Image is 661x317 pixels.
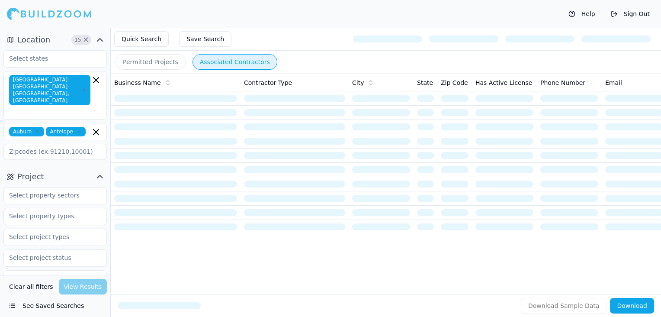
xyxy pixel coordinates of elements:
[610,298,654,314] button: Download
[4,51,96,66] input: Select states
[4,208,96,224] input: Select property types
[417,78,433,87] span: State
[475,78,532,87] span: Has Active License
[179,31,231,47] button: Save Search
[116,54,186,70] button: Permitted Projects
[3,170,107,184] button: Project
[46,127,86,136] span: Antelope
[540,78,585,87] span: Phone Number
[441,78,468,87] span: Zip Code
[4,229,96,245] input: Select project types
[17,34,50,46] span: Location
[7,279,55,294] button: Clear all filters
[17,171,44,183] span: Project
[606,7,654,21] button: Sign Out
[74,36,82,44] span: 15
[193,54,277,70] button: Associated Contractors
[564,7,600,21] button: Help
[4,188,96,203] input: Select property sectors
[605,78,622,87] span: Email
[83,38,89,42] span: Clear Location filters
[3,33,107,47] button: Location15Clear Location filters
[114,78,161,87] span: Business Name
[9,75,90,105] span: [GEOGRAPHIC_DATA]-[GEOGRAPHIC_DATA]-[GEOGRAPHIC_DATA], [GEOGRAPHIC_DATA]
[114,31,169,47] button: Quick Search
[3,144,107,159] input: Zipcodes (ex:91210,10001)
[352,78,364,87] span: City
[9,127,44,136] span: Auburn
[4,250,96,265] input: Select project status
[3,298,107,314] button: See Saved Searches
[244,78,292,87] span: Contractor Type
